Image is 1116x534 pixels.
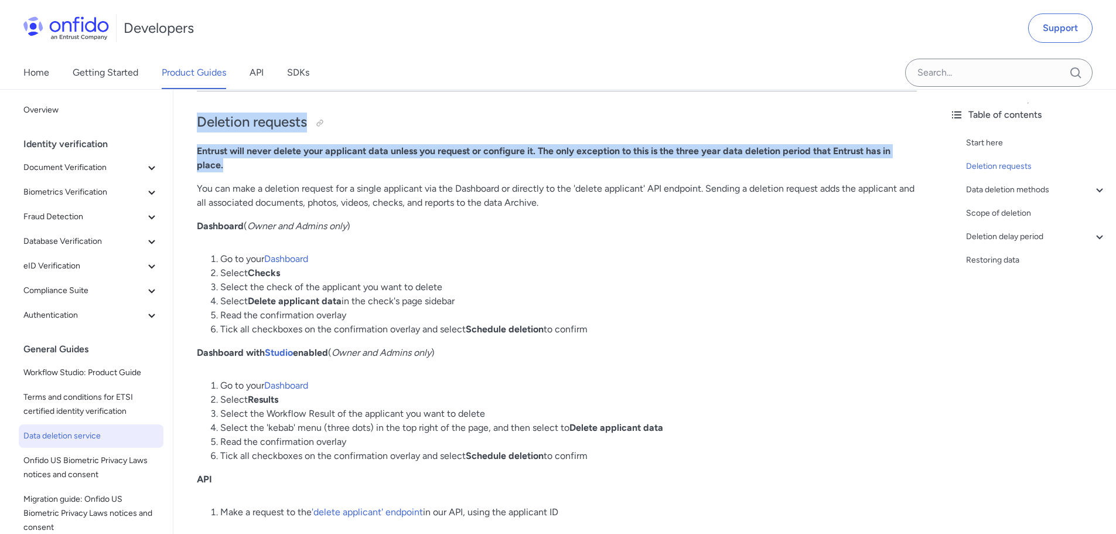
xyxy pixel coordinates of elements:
[23,56,49,89] a: Home
[220,280,917,294] li: Select the check of the applicant you want to delete
[23,185,145,199] span: Biometrics Verification
[220,407,917,421] li: Select the Workflow Result of the applicant you want to delete
[248,267,280,278] strong: Checks
[220,308,917,322] li: Read the confirmation overlay
[966,230,1107,244] a: Deletion delay period
[19,304,163,327] button: Authentication
[23,429,159,443] span: Data deletion service
[23,161,145,175] span: Document Verification
[966,253,1107,267] a: Restoring data
[197,113,917,132] h2: Deletion requests
[1028,13,1093,43] a: Support
[966,206,1107,220] a: Scope of deletion
[905,59,1093,87] input: Onfido search input field
[332,347,431,358] em: Owner and Admins only
[23,234,145,249] span: Database Verification
[23,259,145,273] span: eID Verification
[23,103,159,117] span: Overview
[23,454,159,482] span: Onfido US Biometric Privacy Laws notices and consent
[19,279,163,302] button: Compliance Suite
[197,347,328,358] strong: Dashboard with enabled
[23,366,159,380] span: Workflow Studio: Product Guide
[220,449,917,463] li: Tick all checkboxes on the confirmation overlay and select to confirm
[220,322,917,336] li: Tick all checkboxes on the confirmation overlay and select to confirm
[264,380,308,391] a: Dashboard
[248,394,278,405] strong: Results
[19,230,163,253] button: Database Verification
[23,132,168,156] div: Identity verification
[248,295,342,307] strong: Delete applicant data
[966,136,1107,150] a: Start here
[124,19,194,38] h1: Developers
[162,56,226,89] a: Product Guides
[197,474,212,485] strong: API
[19,156,163,179] button: Document Verification
[197,346,917,360] p: ( )
[23,16,109,40] img: Onfido Logo
[466,450,544,461] strong: Schedule deletion
[197,145,890,171] strong: Entrust will never delete your applicant data unless you request or configure it. The only except...
[220,505,917,519] li: Make a request to the in our API, using the applicant ID
[966,159,1107,174] a: Deletion requests
[466,324,544,335] strong: Schedule deletion
[220,266,917,280] li: Select
[220,252,917,266] li: Go to your
[23,284,145,298] span: Compliance Suite
[197,182,917,210] p: You can make a deletion request for a single applicant via the Dashboard or directly to the 'dele...
[73,56,138,89] a: Getting Started
[220,379,917,393] li: Go to your
[250,56,264,89] a: API
[23,338,168,361] div: General Guides
[220,294,917,308] li: Select in the check's page sidebar
[19,386,163,423] a: Terms and conditions for ETSI certified identity verification
[264,253,308,264] a: Dashboard
[220,393,917,407] li: Select
[19,361,163,385] a: Workflow Studio: Product Guide
[19,424,163,448] a: Data deletion service
[23,390,159,419] span: Terms and conditions for ETSI certified identity verification
[287,56,309,89] a: SDKs
[19,449,163,487] a: Onfido US Biometric Privacy Laws notices and consent
[950,108,1107,122] div: Table of contents
[23,308,145,322] span: Authentication
[265,347,293,358] a: Studio
[220,421,917,435] li: Select the 'kebab' menu (three dots) in the top right of the page, and then select to
[19,254,163,278] button: eID Verification
[220,435,917,449] li: Read the confirmation overlay
[197,220,244,232] strong: Dashboard
[247,220,347,232] em: Owner and Admins only
[19,98,163,122] a: Overview
[966,183,1107,197] a: Data deletion methods
[569,422,663,433] strong: Delete applicant data
[19,181,163,204] button: Biometrics Verification
[19,205,163,229] button: Fraud Detection
[197,219,917,233] p: ( )
[23,210,145,224] span: Fraud Detection
[312,506,423,518] a: 'delete applicant' endpoint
